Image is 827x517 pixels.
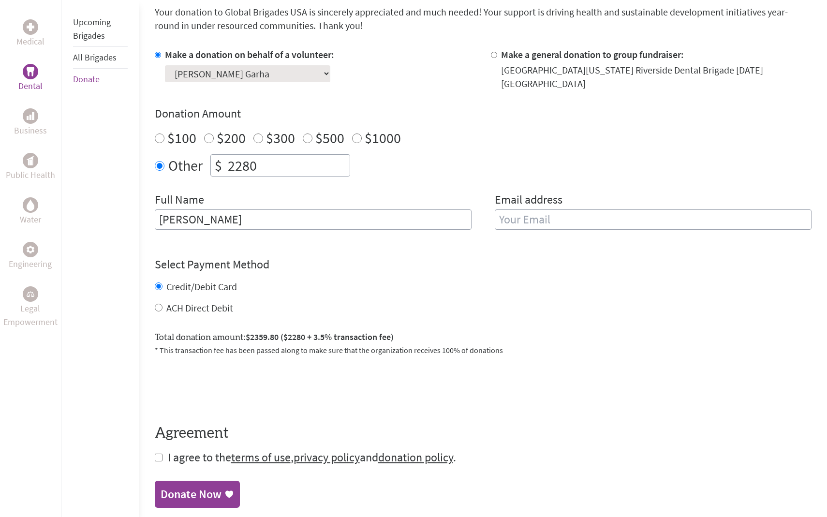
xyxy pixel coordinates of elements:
[166,281,237,293] label: Credit/Debit Card
[73,74,100,85] a: Donate
[23,286,38,302] div: Legal Empowerment
[495,192,562,209] label: Email address
[155,257,812,272] h4: Select Payment Method
[20,197,41,226] a: WaterWater
[16,35,44,48] p: Medical
[155,192,204,209] label: Full Name
[166,302,233,314] label: ACH Direct Debit
[27,246,34,253] img: Engineering
[501,48,684,60] label: Make a general donation to group fundraiser:
[378,450,453,465] a: donation policy
[155,106,812,121] h4: Donation Amount
[155,425,812,442] h4: Agreement
[165,48,334,60] label: Make a donation on behalf of a volunteer:
[73,16,111,41] a: Upcoming Brigades
[20,213,41,226] p: Water
[9,242,52,271] a: EngineeringEngineering
[365,129,401,147] label: $1000
[167,129,196,147] label: $100
[501,63,812,90] div: [GEOGRAPHIC_DATA][US_STATE] Riverside Dental Brigade [DATE] [GEOGRAPHIC_DATA]
[495,209,812,230] input: Your Email
[73,69,128,90] li: Donate
[217,129,246,147] label: $200
[155,330,394,344] label: Total donation amount:
[6,168,55,182] p: Public Health
[23,242,38,257] div: Engineering
[27,291,34,297] img: Legal Empowerment
[23,108,38,124] div: Business
[246,331,394,342] span: $2359.80 ($2280 + 3.5% transaction fee)
[168,154,203,177] label: Other
[73,47,128,69] li: All Brigades
[73,52,117,63] a: All Brigades
[266,129,295,147] label: $300
[211,155,226,176] div: $
[161,487,222,502] div: Donate Now
[315,129,344,147] label: $500
[73,12,128,47] li: Upcoming Brigades
[294,450,360,465] a: privacy policy
[23,153,38,168] div: Public Health
[155,481,240,508] a: Donate Now
[2,302,59,329] p: Legal Empowerment
[231,450,291,465] a: terms of use
[27,23,34,31] img: Medical
[14,108,47,137] a: BusinessBusiness
[18,79,43,93] p: Dental
[27,199,34,210] img: Water
[27,67,34,76] img: Dental
[2,286,59,329] a: Legal EmpowermentLegal Empowerment
[16,19,44,48] a: MedicalMedical
[226,155,350,176] input: Enter Amount
[9,257,52,271] p: Engineering
[23,64,38,79] div: Dental
[23,197,38,213] div: Water
[155,209,472,230] input: Enter Full Name
[27,112,34,120] img: Business
[27,156,34,165] img: Public Health
[14,124,47,137] p: Business
[168,450,456,465] span: I agree to the , and .
[155,5,812,32] p: Your donation to Global Brigades USA is sincerely appreciated and much needed! Your support is dr...
[23,19,38,35] div: Medical
[155,368,302,405] iframe: reCAPTCHA
[6,153,55,182] a: Public HealthPublic Health
[18,64,43,93] a: DentalDental
[155,344,812,356] p: * This transaction fee has been passed along to make sure that the organization receives 100% of ...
